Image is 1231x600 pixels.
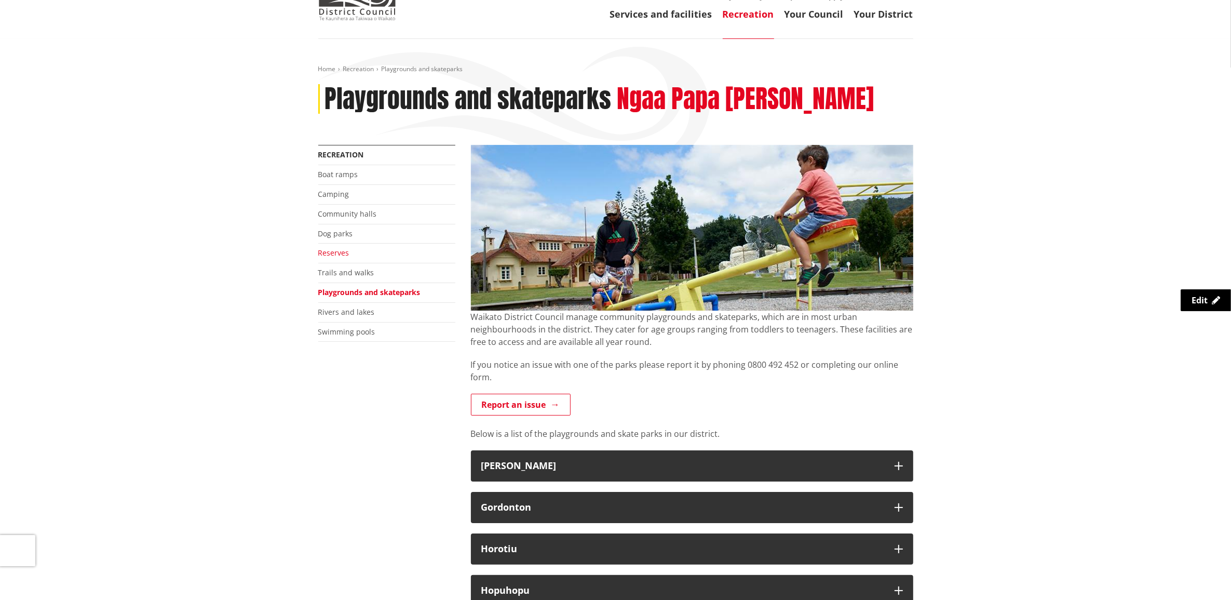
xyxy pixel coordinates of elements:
[1183,556,1221,594] iframe: Messenger Launcher
[318,248,349,258] a: Reserves
[318,189,349,199] a: Camping
[1181,289,1231,311] a: Edit
[318,268,374,277] a: Trails and walks
[723,8,774,20] a: Recreation
[325,84,612,114] h1: Playgrounds and skateparks
[471,492,913,523] button: Gordonton
[481,585,884,596] h3: Hopuhopu
[610,8,712,20] a: Services and facilities
[318,229,353,238] a: Dog parks
[318,64,336,73] a: Home
[318,150,364,159] a: Recreation
[617,84,874,114] h2: Ngaa Papa [PERSON_NAME]
[471,311,913,348] p: Waikato District Council manage community playgrounds and skateparks, which are in most urban nei...
[382,64,463,73] span: Playgrounds and skateparks
[471,145,913,311] img: Playground in Ngaruawahia
[318,287,421,297] a: Playgrounds and skateparks
[481,502,884,513] h3: Gordonton
[471,428,913,440] p: Below is a list of the playgrounds and skate parks in our district.
[318,209,377,219] a: Community halls
[343,64,374,73] a: Recreation
[471,358,913,383] p: If you notice an issue with one of the parks please report it by phoning 0800 492 452 or completi...
[1192,295,1208,306] span: Edit
[471,450,913,482] button: [PERSON_NAME]
[471,534,913,565] button: Horotiu
[318,307,375,317] a: Rivers and lakes
[854,8,913,20] a: Your District
[318,169,358,179] a: Boat ramps
[481,461,884,471] h3: [PERSON_NAME]
[318,65,913,74] nav: breadcrumb
[471,394,571,416] a: Report an issue
[481,544,884,554] h3: Horotiu
[318,327,375,337] a: Swimming pools
[784,8,844,20] a: Your Council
